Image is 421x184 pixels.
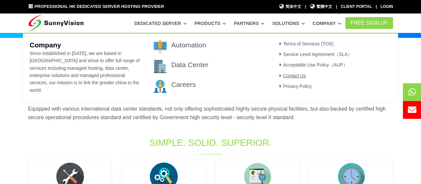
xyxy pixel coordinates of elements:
[154,40,167,53] img: 001-brand.png
[171,41,206,49] a: Automation
[313,17,342,29] a: Company
[154,80,167,93] img: 003-research.png
[310,4,333,10] a: 繁體中文
[277,73,306,78] a: Contact Us
[171,61,209,68] a: Data Center
[277,84,312,89] a: Privacy Policy
[30,41,61,49] b: Company
[277,41,334,46] a: Terms of Services (TOS)
[277,62,348,67] a: Acceptable Use Policy（AUP）
[23,33,398,103] div: Company
[28,105,393,121] p: Equipped with various international data center standards, not only offering sophisticated highly...
[234,17,264,29] a: Partners
[305,4,306,10] li: |
[272,17,305,29] a: Solutions
[154,60,167,73] img: 002-town.png
[101,136,320,149] h1: Simple. Solid. Superior.
[376,4,377,10] li: |
[279,4,301,10] a: 简体中文
[277,52,352,57] a: Service Level Agreement（SLA）
[30,51,140,93] span: Since established in [DATE], we are based in [GEOGRAPHIC_DATA] and strive to offer full range of ...
[171,81,196,88] a: Careers
[381,4,393,9] a: Login
[35,4,164,9] span: Professional HK Dedicated Server Hosting Provider
[341,4,372,9] a: Client Portal
[135,17,187,29] a: Dedicated Server
[194,17,226,29] a: Products
[336,4,337,10] li: |
[345,17,393,29] a: FREE Sign Up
